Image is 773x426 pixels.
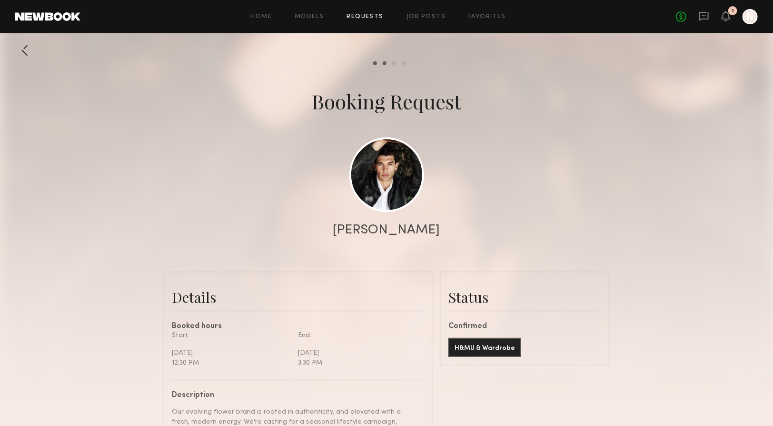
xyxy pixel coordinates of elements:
div: Booked hours [172,323,424,330]
div: [DATE] [172,348,291,358]
a: N [743,9,758,24]
a: Requests [347,14,384,20]
div: Start: [172,330,291,340]
button: H&MU & Wardrobe [448,338,521,357]
div: Confirmed [448,323,601,330]
a: Home [251,14,272,20]
div: [DATE] [298,348,417,358]
div: [PERSON_NAME] [333,223,440,237]
div: Status [448,288,601,307]
div: Booking Request [312,88,461,115]
div: 12:30 PM [172,358,291,368]
div: Details [172,288,424,307]
div: Description [172,392,417,399]
div: 3:30 PM [298,358,417,368]
a: Favorites [468,14,506,20]
a: Models [295,14,324,20]
a: Job Posts [406,14,446,20]
div: 1 [732,9,734,14]
div: End: [298,330,417,340]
